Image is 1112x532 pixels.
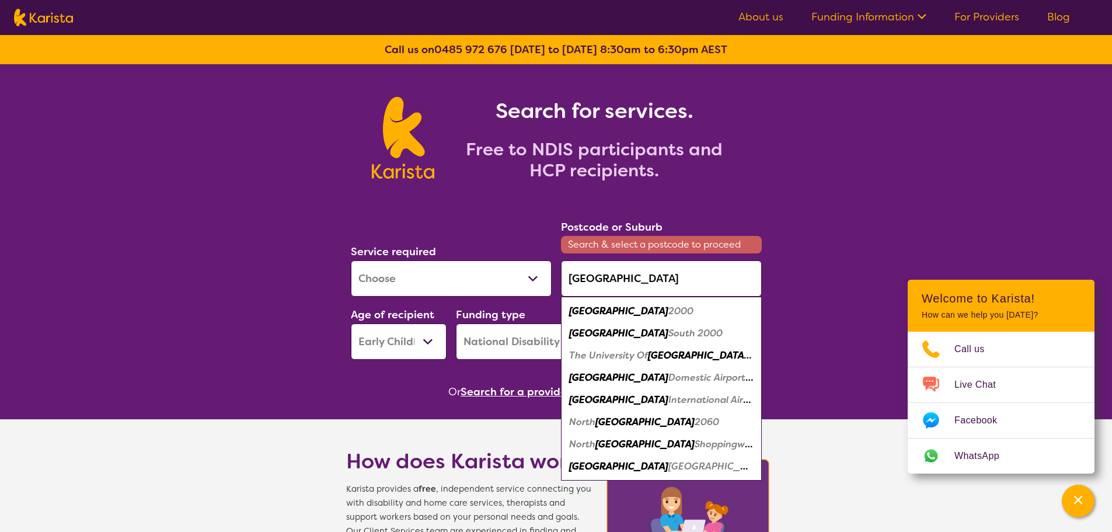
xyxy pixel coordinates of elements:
p: How can we help you [DATE]? [922,310,1080,320]
ul: Choose channel [908,332,1094,474]
a: Funding Information [811,10,926,24]
em: [GEOGRAPHIC_DATA] [648,349,751,361]
h1: How does Karista work? [346,447,591,475]
em: North [569,438,595,450]
em: [GEOGRAPHIC_DATA] [569,371,668,384]
em: [GEOGRAPHIC_DATA] [569,327,668,339]
em: 2060 [695,416,719,428]
h2: Welcome to Karista! [922,291,1080,305]
button: Search for a provider to leave a review [461,383,664,401]
div: North Sydney Shoppingworld 2060 [567,433,756,455]
em: [GEOGRAPHIC_DATA] [595,416,695,428]
div: North Sydney 2060 [567,411,756,433]
img: Karista logo [372,97,434,179]
em: South 2000 [668,327,723,339]
h2: Free to NDIS participants and HCP recipients. [448,139,740,181]
div: Sydney Domestic Airport 2020 [567,367,756,389]
b: free [419,484,436,495]
em: International Airport 2020 [668,394,789,406]
div: The University Of Sydney 2006 [567,345,756,367]
a: Blog [1047,10,1070,24]
div: Sydney South 2000 [567,322,756,345]
em: [GEOGRAPHIC_DATA] [569,460,668,472]
span: WhatsApp [954,447,1013,465]
button: Channel Menu [1062,485,1094,517]
em: 2000 [668,305,693,317]
span: Or [448,383,461,401]
em: North [569,416,595,428]
em: Domestic Airport 2020 [668,371,772,384]
a: 0485 972 676 [434,43,507,57]
label: Service required [351,245,436,259]
span: Facebook [954,412,1011,429]
a: Web link opens in a new tab. [908,439,1094,474]
h1: Search for services. [448,97,740,125]
em: [GEOGRAPHIC_DATA] [569,394,668,406]
label: Postcode or Suburb [561,220,663,234]
em: [GEOGRAPHIC_DATA] [569,305,668,317]
span: Search & select a postcode to proceed [561,236,762,253]
div: Channel Menu [908,280,1094,474]
label: Funding type [456,308,525,322]
div: Sydney International Airport 2020 [567,389,756,411]
em: The University Of [569,349,648,361]
em: [GEOGRAPHIC_DATA] [595,438,695,450]
span: Call us [954,340,999,358]
em: Shoppingworld 2060 [695,438,789,450]
div: Sydney Olympic Park 2127 [567,455,756,478]
img: Karista logo [14,9,73,26]
span: Live Chat [954,376,1010,394]
div: Sydney 2000 [567,300,756,322]
a: About us [738,10,783,24]
label: Age of recipient [351,308,434,322]
em: [GEOGRAPHIC_DATA] 2127 [668,460,790,472]
input: Type [561,260,762,297]
b: Call us on [DATE] to [DATE] 8:30am to 6:30pm AEST [385,43,727,57]
a: For Providers [954,10,1019,24]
